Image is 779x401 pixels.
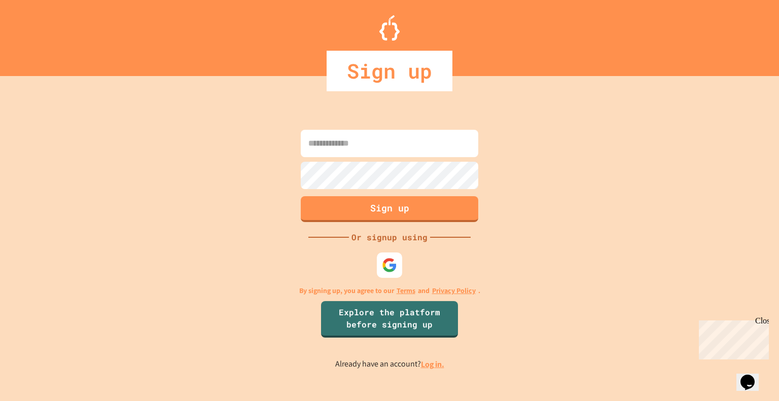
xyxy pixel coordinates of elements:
[432,285,476,296] a: Privacy Policy
[349,231,430,243] div: Or signup using
[327,51,452,91] div: Sign up
[397,285,415,296] a: Terms
[4,4,70,64] div: Chat with us now!Close
[301,196,478,222] button: Sign up
[321,301,458,337] a: Explore the platform before signing up
[379,15,400,41] img: Logo.svg
[335,358,444,371] p: Already have an account?
[299,285,480,296] p: By signing up, you agree to our and .
[421,359,444,370] a: Log in.
[695,316,769,359] iframe: chat widget
[736,360,769,391] iframe: chat widget
[382,258,397,273] img: google-icon.svg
